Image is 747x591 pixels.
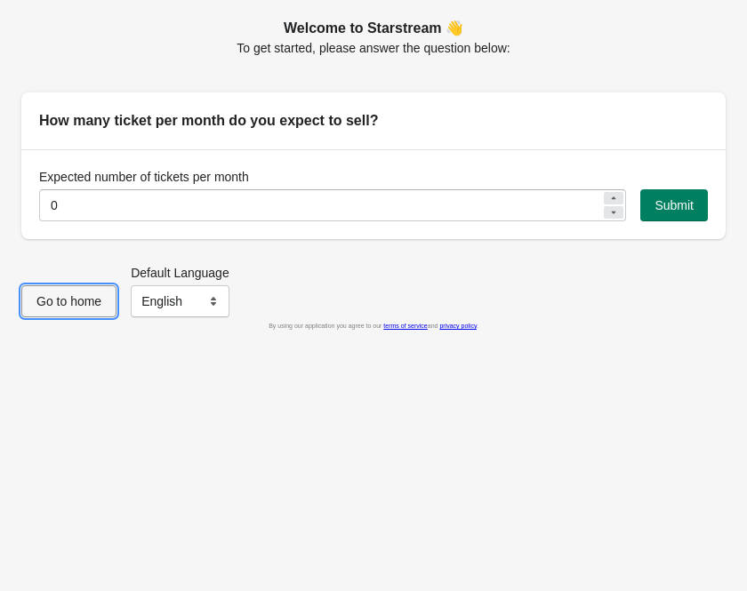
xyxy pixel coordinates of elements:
a: terms of service [383,323,427,329]
div: To get started, please answer the question below: [21,18,726,57]
label: Expected number of tickets per month [39,168,249,186]
button: Submit [640,189,708,221]
button: Go to home [21,285,116,317]
a: Go to home [21,294,116,308]
label: Default Language [131,264,229,282]
h2: How many ticket per month do you expect to sell? [39,110,708,132]
div: By using our application you agree to our and . [21,317,726,335]
span: Go to home [36,294,101,308]
a: privacy policy [439,323,477,329]
span: Submit [655,198,694,212]
h2: Welcome to Starstream 👋 [21,18,726,39]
